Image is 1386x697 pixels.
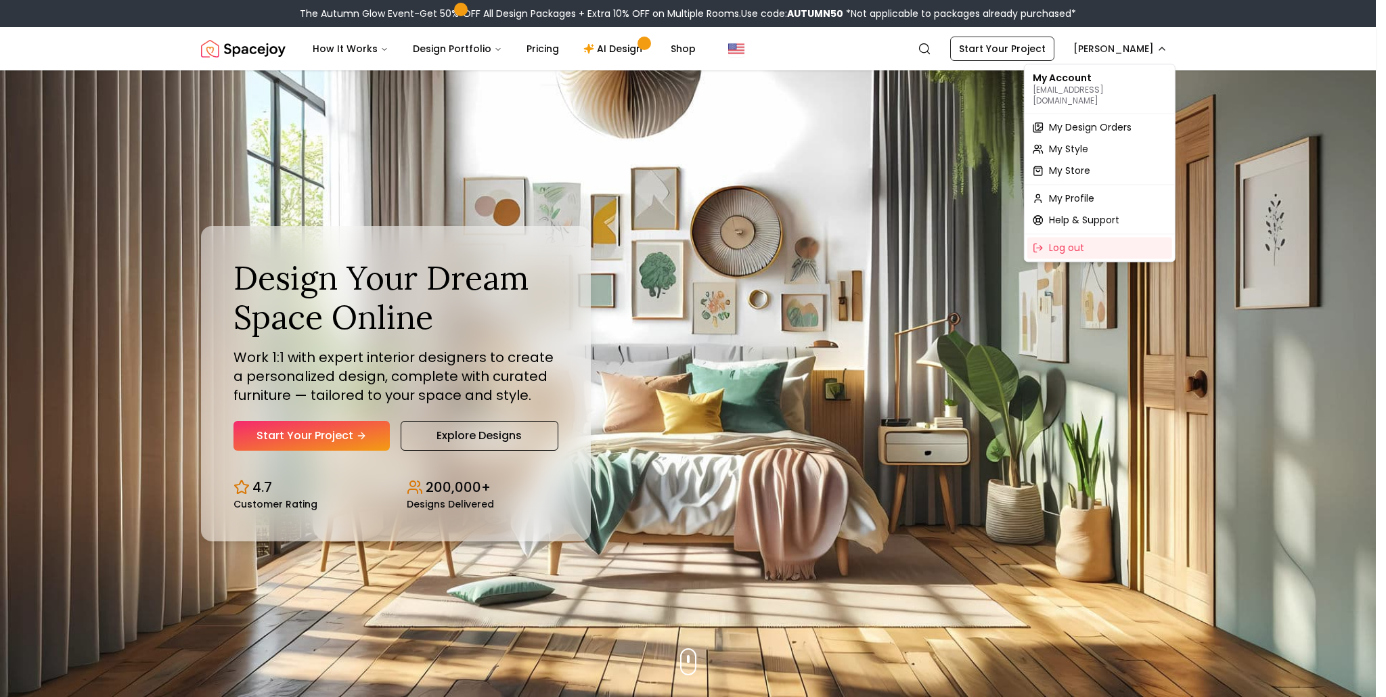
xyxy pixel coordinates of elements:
[1027,187,1172,209] a: My Profile
[1027,138,1172,160] a: My Style
[1033,85,1167,106] p: [EMAIL_ADDRESS][DOMAIN_NAME]
[1049,164,1090,177] span: My Store
[1027,116,1172,138] a: My Design Orders
[1027,209,1172,231] a: Help & Support
[1024,64,1176,262] div: [PERSON_NAME]
[1049,213,1119,227] span: Help & Support
[1027,160,1172,181] a: My Store
[1049,120,1132,134] span: My Design Orders
[1049,142,1088,156] span: My Style
[1049,241,1084,254] span: Log out
[1049,192,1094,205] span: My Profile
[1027,67,1172,110] div: My Account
